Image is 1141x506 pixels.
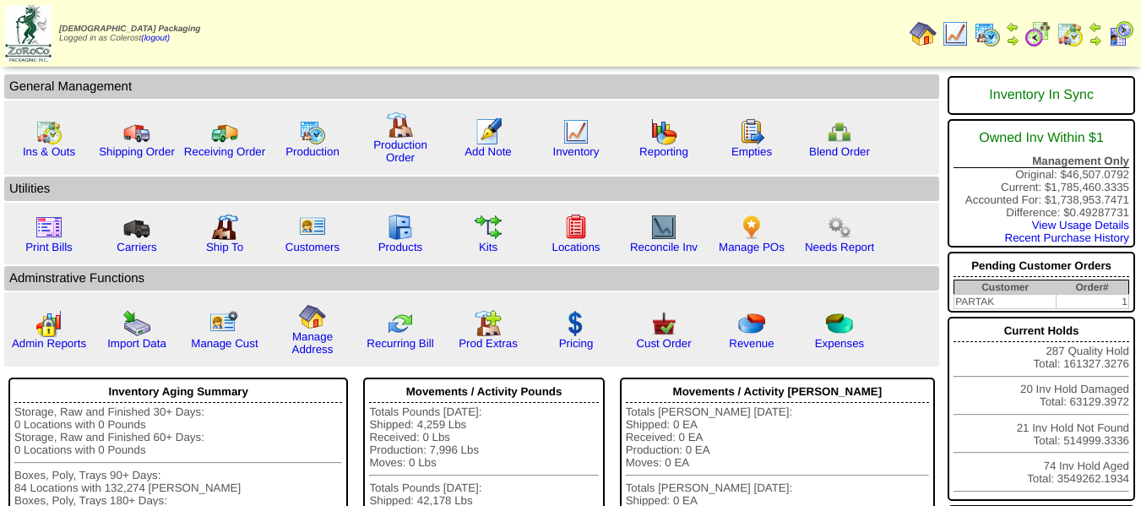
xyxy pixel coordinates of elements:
[191,337,258,350] a: Manage Cust
[738,118,765,145] img: workorder.gif
[650,118,677,145] img: graph.gif
[954,295,1057,309] td: PARTAK
[35,310,62,337] img: graph2.png
[299,118,326,145] img: calendarprod.gif
[479,241,497,253] a: Kits
[211,214,238,241] img: factory2.gif
[1005,231,1129,244] a: Recent Purchase History
[826,214,853,241] img: workflow.png
[719,241,785,253] a: Manage POs
[636,337,691,350] a: Cust Order
[954,79,1129,112] div: Inventory In Sync
[12,337,86,350] a: Admin Reports
[475,310,502,337] img: prodextras.gif
[639,145,688,158] a: Reporting
[559,337,594,350] a: Pricing
[4,74,939,99] td: General Management
[650,310,677,337] img: cust_order.png
[815,337,865,350] a: Expenses
[1056,280,1128,295] th: Order#
[141,34,170,43] a: (logout)
[954,320,1129,342] div: Current Holds
[117,241,156,253] a: Carriers
[369,381,598,403] div: Movements / Activity Pounds
[285,145,340,158] a: Production
[99,145,175,158] a: Shipping Order
[948,317,1135,501] div: 287 Quality Hold Total: 161327.3276 20 Inv Hold Damaged Total: 63129.3972 21 Inv Hold Not Found T...
[954,155,1129,168] div: Management Only
[475,118,502,145] img: orders.gif
[948,119,1135,248] div: Original: $46,507.0792 Current: $1,785,460.3335 Accounted For: $1,738,953.7471 Difference: $0.492...
[562,118,590,145] img: line_graph.gif
[378,241,423,253] a: Products
[4,266,939,291] td: Adminstrative Functions
[826,310,853,337] img: pie_chart2.png
[459,337,518,350] a: Prod Extras
[942,20,969,47] img: line_graph.gif
[387,214,414,241] img: cabinet.gif
[299,214,326,241] img: customers.gif
[1057,20,1084,47] img: calendarinout.gif
[805,241,874,253] a: Needs Report
[1032,219,1129,231] a: View Usage Details
[475,214,502,241] img: workflow.gif
[954,255,1129,277] div: Pending Customer Orders
[738,310,765,337] img: pie_chart.png
[650,214,677,241] img: line_graph2.gif
[5,5,52,62] img: zoroco-logo-small.webp
[562,214,590,241] img: locations.gif
[59,24,200,34] span: [DEMOGRAPHIC_DATA] Packaging
[954,122,1129,155] div: Owned Inv Within $1
[1006,34,1019,47] img: arrowright.gif
[826,118,853,145] img: network.png
[184,145,265,158] a: Receiving Order
[630,241,698,253] a: Reconcile Inv
[4,177,939,201] td: Utilities
[367,337,433,350] a: Recurring Bill
[373,139,427,164] a: Production Order
[729,337,774,350] a: Revenue
[1056,295,1128,309] td: 1
[123,214,150,241] img: truck3.gif
[123,118,150,145] img: truck.gif
[206,241,243,253] a: Ship To
[551,241,600,253] a: Locations
[1089,34,1102,47] img: arrowright.gif
[285,241,340,253] a: Customers
[731,145,772,158] a: Empties
[738,214,765,241] img: po.png
[59,24,200,43] span: Logged in as Colerost
[954,280,1057,295] th: Customer
[809,145,870,158] a: Blend Order
[910,20,937,47] img: home.gif
[35,214,62,241] img: invoice2.gif
[465,145,512,158] a: Add Note
[1089,20,1102,34] img: arrowleft.gif
[299,303,326,330] img: home.gif
[1006,20,1019,34] img: arrowleft.gif
[387,112,414,139] img: factory.gif
[209,310,241,337] img: managecust.png
[1024,20,1051,47] img: calendarblend.gif
[974,20,1001,47] img: calendarprod.gif
[23,145,75,158] a: Ins & Outs
[626,381,930,403] div: Movements / Activity [PERSON_NAME]
[292,330,334,356] a: Manage Address
[562,310,590,337] img: dollar.gif
[35,118,62,145] img: calendarinout.gif
[553,145,600,158] a: Inventory
[387,310,414,337] img: reconcile.gif
[211,118,238,145] img: truck2.gif
[1107,20,1134,47] img: calendarcustomer.gif
[107,337,166,350] a: Import Data
[14,381,342,403] div: Inventory Aging Summary
[25,241,73,253] a: Print Bills
[123,310,150,337] img: import.gif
